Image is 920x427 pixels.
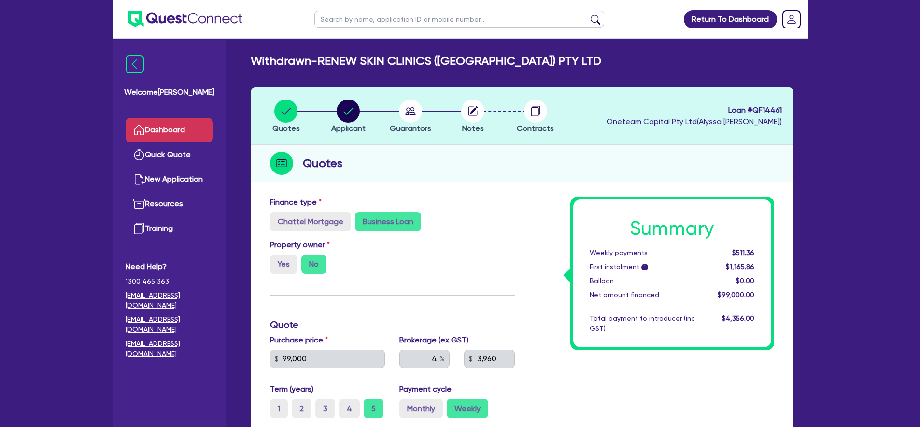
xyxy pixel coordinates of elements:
label: 5 [364,399,383,418]
span: $4,356.00 [722,314,754,322]
a: Dropdown toggle [779,7,804,32]
div: Weekly payments [582,248,702,258]
div: Balloon [582,276,702,286]
button: Quotes [272,99,300,135]
a: [EMAIL_ADDRESS][DOMAIN_NAME] [126,339,213,359]
a: [EMAIL_ADDRESS][DOMAIN_NAME] [126,314,213,335]
button: Guarantors [389,99,432,135]
a: Quick Quote [126,142,213,167]
h2: Withdrawn - RENEW SKIN CLINICS ([GEOGRAPHIC_DATA]) PTY LTD [251,54,601,68]
span: $1,165.86 [726,263,754,270]
a: [EMAIL_ADDRESS][DOMAIN_NAME] [126,290,213,311]
img: quick-quote [133,149,145,160]
img: resources [133,198,145,210]
span: Guarantors [390,124,431,133]
div: Total payment to introducer (inc GST) [582,313,702,334]
a: Training [126,216,213,241]
label: 4 [339,399,360,418]
span: Loan # QF14461 [607,104,782,116]
img: new-application [133,173,145,185]
label: Brokerage (ex GST) [399,334,468,346]
a: Return To Dashboard [684,10,777,28]
span: Quotes [272,124,300,133]
span: Welcome [PERSON_NAME] [124,86,214,98]
span: $0.00 [736,277,754,285]
div: Net amount financed [582,290,702,300]
span: Contracts [517,124,554,133]
img: icon-menu-close [126,55,144,73]
label: Chattel Mortgage [270,212,351,231]
input: Search by name, application ID or mobile number... [314,11,604,28]
label: No [301,255,326,274]
button: Contracts [516,99,554,135]
label: Business Loan [355,212,421,231]
span: Need Help? [126,261,213,272]
label: Property owner [270,239,330,251]
label: Term (years) [270,384,313,395]
a: New Application [126,167,213,192]
span: Oneteam Capital Pty Ltd ( Alyssa [PERSON_NAME] ) [607,117,782,126]
label: Finance type [270,197,322,208]
h1: Summary [590,217,755,240]
span: $511.36 [732,249,754,256]
a: Dashboard [126,118,213,142]
img: training [133,223,145,234]
label: 3 [315,399,335,418]
span: $99,000.00 [718,291,754,299]
img: quest-connect-logo-blue [128,11,242,27]
label: Weekly [447,399,488,418]
button: Applicant [331,99,366,135]
h3: Quote [270,319,515,330]
h2: Quotes [303,155,342,172]
label: Payment cycle [399,384,452,395]
label: 1 [270,399,288,418]
span: Applicant [331,124,366,133]
span: 1300 465 363 [126,276,213,286]
div: First instalment [582,262,702,272]
span: i [641,264,648,270]
img: step-icon [270,152,293,175]
span: Notes [462,124,484,133]
a: Resources [126,192,213,216]
label: 2 [292,399,311,418]
label: Purchase price [270,334,328,346]
label: Monthly [399,399,443,418]
label: Yes [270,255,297,274]
button: Notes [461,99,485,135]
